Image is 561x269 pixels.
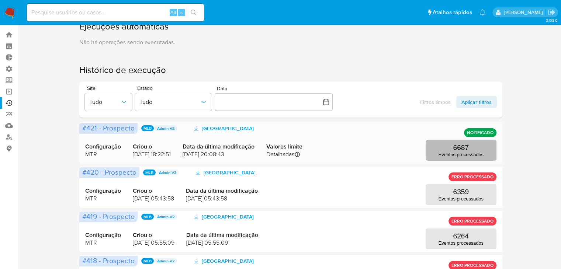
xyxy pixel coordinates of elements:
[170,9,176,16] span: Alt
[180,9,183,16] span: s
[27,8,204,17] input: Pesquise usuários ou casos...
[503,9,545,16] p: matias.logusso@mercadopago.com.br
[546,17,557,23] span: 3.158.0
[186,7,201,18] button: search-icon
[433,8,472,16] span: Atalhos rápidos
[548,8,555,16] a: Sair
[479,9,486,15] a: Notificações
